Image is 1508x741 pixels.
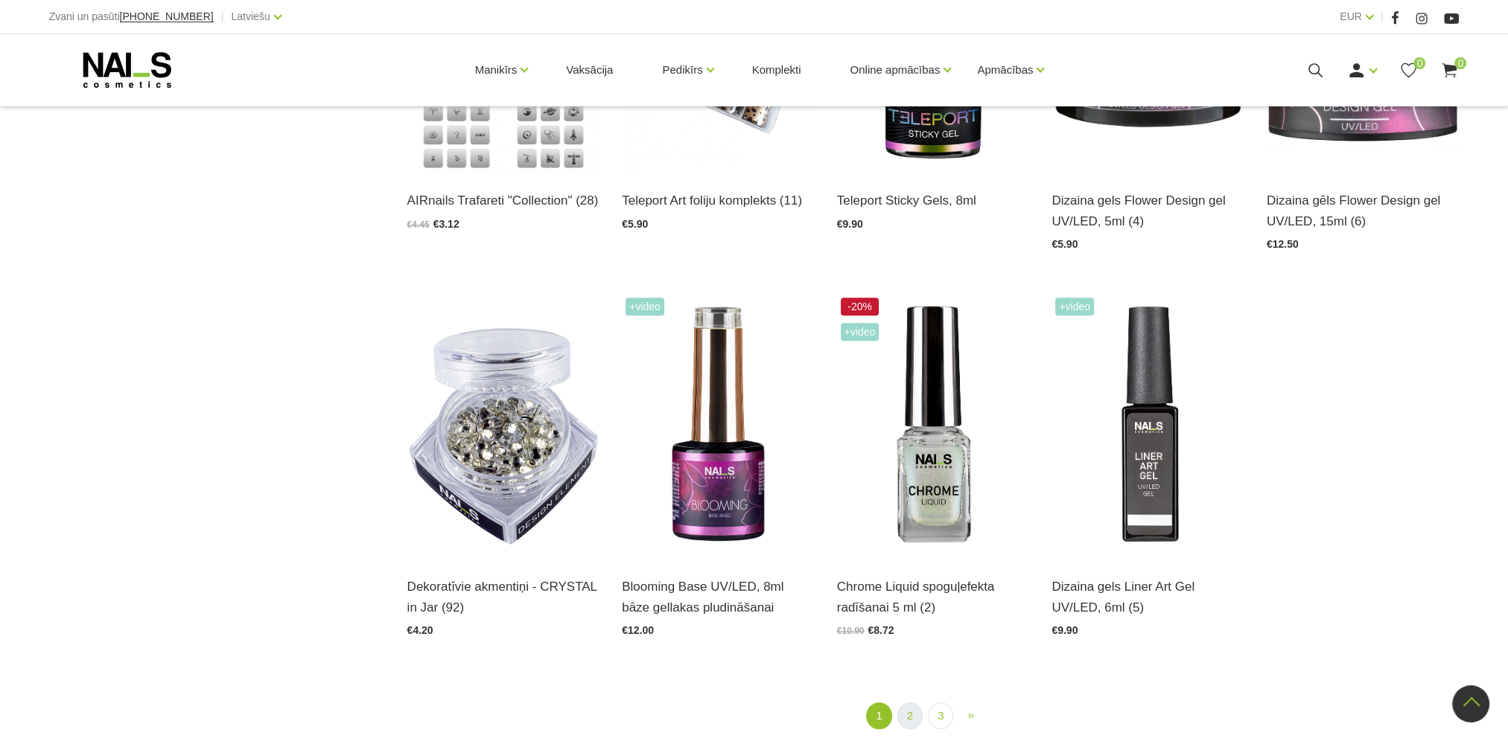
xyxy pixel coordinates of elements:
[868,624,894,636] span: €8.72
[622,624,654,636] span: €12.00
[1440,61,1459,80] a: 0
[841,298,879,315] span: -20%
[841,323,879,341] span: +Video
[622,190,815,211] a: Teleport Art foliju komplekts (11)
[407,190,600,211] a: AIRnails Trafareti "Collection" (28)
[626,298,664,315] span: +Video
[1052,238,1078,250] span: €5.90
[740,34,813,106] a: Komplekti
[622,294,815,559] img: Blooming Base UV/LED - caurspīdīga bāze, kas paredzēta pludināšanas dizaina izveidei, aktuālajiem...
[897,702,923,730] a: 2
[1052,624,1078,636] span: €9.90
[433,218,459,230] span: €3.12
[554,34,625,106] a: Vaksācija
[837,190,1030,211] a: Teleport Sticky Gels, 8ml
[837,218,863,230] span: €9.90
[1399,61,1418,80] a: 0
[120,10,214,22] span: [PHONE_NUMBER]
[1454,57,1466,69] span: 0
[1055,298,1094,315] span: +Video
[407,577,600,617] a: Dekoratīvie akmentiņi - CRYSTAL in Jar (92)
[837,294,1030,559] img: Dizaina produkts spilgtā spoguļa efekta radīšanai.LIETOŠANA: Pirms lietošanas nepieciešams sakrat...
[977,40,1033,100] a: Apmācības
[475,40,518,100] a: Manikīrs
[407,702,1460,730] nav: catalog-product-list
[1052,294,1244,559] img: Liner Art Gel - UV/LED dizaina gels smalku, vienmērīgu, pigmentētu līniju zīmēšanai.Lielisks palī...
[958,702,982,728] a: Next
[866,702,891,730] a: 1
[1052,577,1244,617] a: Dizaina gels Liner Art Gel UV/LED, 6ml (5)
[622,577,815,617] a: Blooming Base UV/LED, 8ml bāze gellakas pludināšanai
[850,40,940,100] a: Online apmācības
[407,624,433,636] span: €4.20
[1267,190,1460,231] a: Dizaina gēls Flower Design gel UV/LED, 15ml (6)
[1413,57,1425,69] span: 0
[232,7,270,25] a: Latviešu
[1340,7,1362,25] a: EUR
[837,626,865,636] span: €10.90
[967,708,973,721] span: »
[622,218,648,230] span: €5.90
[49,7,214,26] div: Zvani un pasūti
[837,577,1030,617] a: Chrome Liquid spoguļefekta radīšanai 5 ml (2)
[1381,7,1384,26] span: |
[928,702,953,730] a: 3
[407,219,430,230] span: €4.45
[407,294,600,559] img: Dažādu krāsu un izmēru dekoratīvie akmentiņi dizainu veidošanai....
[120,11,214,22] a: [PHONE_NUMBER]
[662,40,702,100] a: Pedikīrs
[1267,238,1299,250] span: €12.50
[1052,190,1244,231] a: Dizaina gels Flower Design gel UV/LED, 5ml (4)
[221,7,224,26] span: |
